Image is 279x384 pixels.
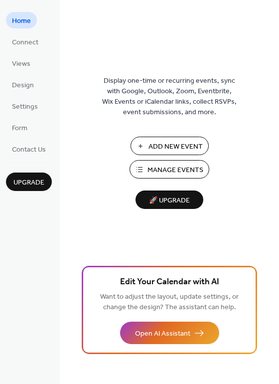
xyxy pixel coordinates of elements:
[6,55,36,71] a: Views
[6,173,52,191] button: Upgrade
[6,119,33,136] a: Form
[12,37,38,48] span: Connect
[147,165,203,176] span: Manage Events
[12,123,27,134] span: Form
[131,137,209,155] button: Add New Event
[6,33,44,50] a: Connect
[12,80,34,91] span: Design
[6,76,40,93] a: Design
[12,59,30,69] span: Views
[13,178,44,188] span: Upgrade
[135,329,190,339] span: Open AI Assistant
[100,290,239,314] span: Want to adjust the layout, update settings, or change the design? The assistant can help.
[12,102,38,112] span: Settings
[120,322,219,344] button: Open AI Assistant
[6,98,44,114] a: Settings
[12,16,31,26] span: Home
[12,145,46,155] span: Contact Us
[136,191,203,209] button: 🚀 Upgrade
[141,194,197,207] span: 🚀 Upgrade
[102,76,237,118] span: Display one-time or recurring events, sync with Google, Outlook, Zoom, Eventbrite, Wix Events or ...
[120,275,219,289] span: Edit Your Calendar with AI
[6,12,37,28] a: Home
[148,142,203,152] span: Add New Event
[6,141,52,157] a: Contact Us
[130,160,209,179] button: Manage Events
